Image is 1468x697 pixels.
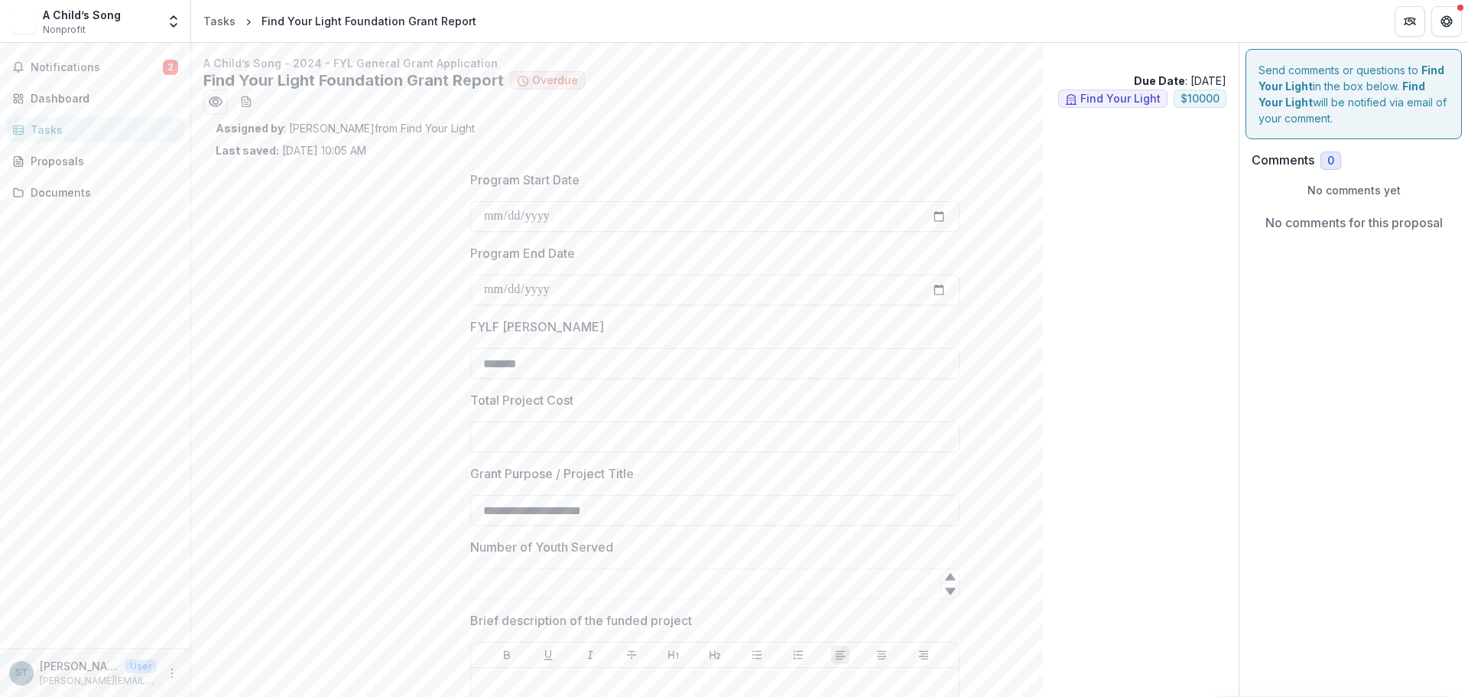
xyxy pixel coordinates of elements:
[664,646,683,664] button: Heading 1
[43,23,86,37] span: Nonprofit
[1431,6,1462,37] button: Get Help
[706,646,724,664] button: Heading 2
[203,71,504,90] h2: Find Your Light Foundation Grant Report
[216,120,1214,136] p: : [PERSON_NAME] from Find Your Light
[234,90,258,114] button: download-word-button
[1252,182,1456,198] p: No comments yet
[532,74,578,87] span: Overdue
[43,7,121,23] div: A Child’s Song
[1134,73,1226,89] p: : [DATE]
[6,148,184,174] a: Proposals
[1134,74,1185,87] strong: Due Date
[31,122,172,138] div: Tasks
[914,646,933,664] button: Align Right
[31,61,163,74] span: Notifications
[40,674,157,688] p: [PERSON_NAME][EMAIL_ADDRESS][DOMAIN_NAME]
[872,646,891,664] button: Align Center
[216,142,366,158] p: [DATE] 10:05 AM
[1265,213,1443,232] p: No comments for this proposal
[6,55,184,80] button: Notifications2
[1395,6,1425,37] button: Partners
[6,180,184,205] a: Documents
[1327,155,1334,168] span: 0
[748,646,766,664] button: Bullet List
[31,90,172,106] div: Dashboard
[163,60,178,75] span: 2
[622,646,641,664] button: Strike
[216,122,284,135] strong: Assigned by
[163,664,181,682] button: More
[261,13,476,29] div: Find Your Light Foundation Grant Report
[12,9,37,34] img: A Child’s Song
[203,55,1226,71] p: A Child’s Song - 2024 - FYL General Grant Application
[15,668,28,678] div: Sandy Taylor
[470,538,613,556] p: Number of Youth Served
[6,86,184,111] a: Dashboard
[470,391,573,409] p: Total Project Cost
[470,318,604,336] p: FYLF [PERSON_NAME]
[470,611,692,630] p: Brief description of the funded project
[1252,153,1314,168] h2: Comments
[203,13,235,29] div: Tasks
[1246,49,1462,139] div: Send comments or questions to in the box below. will be notified via email of your comment.
[163,6,184,37] button: Open entity switcher
[470,171,580,189] p: Program Start Date
[831,646,849,664] button: Align Left
[40,658,119,674] p: [PERSON_NAME]
[470,464,634,483] p: Grant Purpose / Project Title
[581,646,599,664] button: Italicize
[125,660,157,673] p: User
[197,10,242,32] a: Tasks
[1181,93,1220,106] span: $ 10000
[31,184,172,200] div: Documents
[539,646,557,664] button: Underline
[203,90,228,114] button: Preview 3a79ec2b-f141-490e-8b51-77edb168a98a.pdf
[789,646,807,664] button: Ordered List
[498,646,516,664] button: Bold
[216,144,279,157] strong: Last saved:
[31,153,172,169] div: Proposals
[470,244,575,262] p: Program End Date
[1080,93,1161,106] span: Find Your Light
[197,10,482,32] nav: breadcrumb
[6,117,184,142] a: Tasks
